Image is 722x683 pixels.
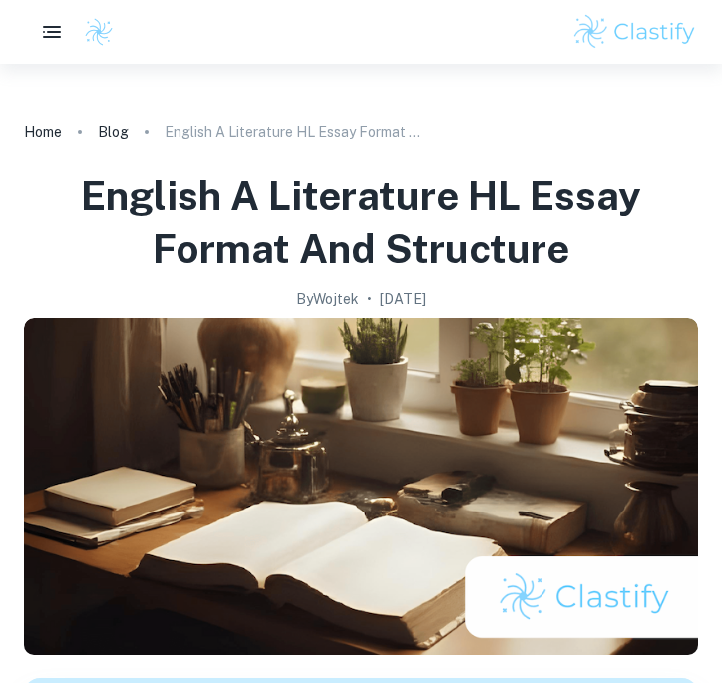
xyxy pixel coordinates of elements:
a: Blog [98,118,129,146]
a: Home [24,118,62,146]
img: Clastify logo [84,17,114,47]
img: English A Literature HL Essay Format and Structure cover image [24,318,698,655]
p: • [367,288,372,310]
a: Clastify logo [72,17,114,47]
h2: By Wojtek [296,288,359,310]
p: English A Literature HL Essay Format and Structure [165,121,424,143]
h2: [DATE] [380,288,426,310]
h1: English A Literature HL Essay Format and Structure [24,170,698,276]
img: Clastify logo [571,12,698,52]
